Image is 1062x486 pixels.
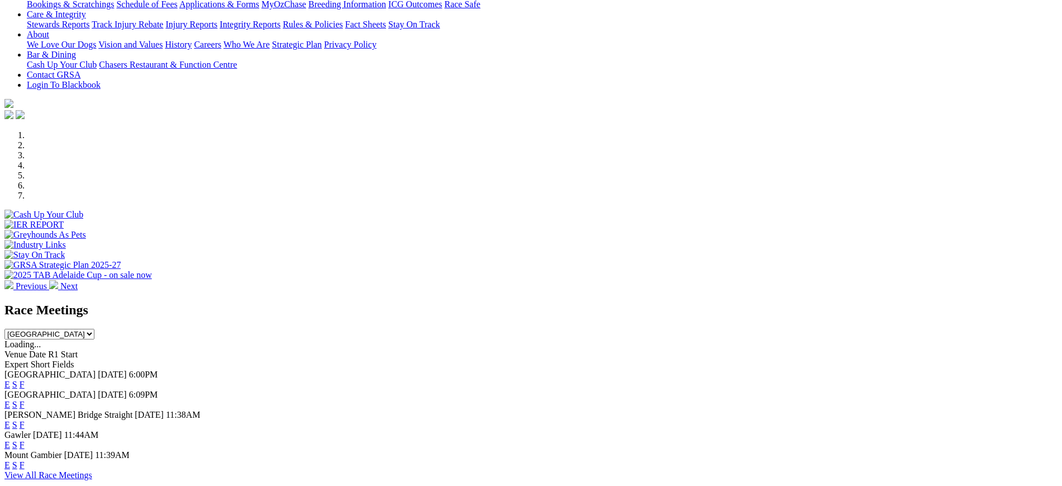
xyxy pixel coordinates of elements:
[4,390,96,399] span: [GEOGRAPHIC_DATA]
[98,390,127,399] span: [DATE]
[4,420,10,430] a: E
[12,460,17,470] a: S
[20,460,25,470] a: F
[27,30,49,39] a: About
[64,450,93,460] span: [DATE]
[194,40,221,49] a: Careers
[220,20,280,29] a: Integrity Reports
[20,440,25,450] a: F
[27,70,80,79] a: Contact GRSA
[4,440,10,450] a: E
[95,450,130,460] span: 11:39AM
[33,430,62,440] span: [DATE]
[388,20,440,29] a: Stay On Track
[16,110,25,119] img: twitter.svg
[12,440,17,450] a: S
[4,339,41,349] span: Loading...
[27,20,1058,30] div: Care & Integrity
[135,410,164,419] span: [DATE]
[4,250,65,260] img: Stay On Track
[12,380,17,389] a: S
[4,370,96,379] span: [GEOGRAPHIC_DATA]
[4,410,132,419] span: [PERSON_NAME] Bridge Straight
[64,430,99,440] span: 11:44AM
[165,20,217,29] a: Injury Reports
[4,230,86,240] img: Greyhounds As Pets
[27,40,1058,50] div: About
[12,420,17,430] a: S
[4,470,92,480] a: View All Race Meetings
[27,50,76,59] a: Bar & Dining
[223,40,270,49] a: Who We Are
[4,220,64,230] img: IER REPORT
[27,40,96,49] a: We Love Our Dogs
[60,281,78,291] span: Next
[283,20,343,29] a: Rules & Policies
[4,210,83,220] img: Cash Up Your Club
[27,20,89,29] a: Stewards Reports
[4,400,10,409] a: E
[4,270,152,280] img: 2025 TAB Adelaide Cup - on sale now
[12,400,17,409] a: S
[52,360,74,369] span: Fields
[92,20,163,29] a: Track Injury Rebate
[4,450,62,460] span: Mount Gambier
[99,60,237,69] a: Chasers Restaurant & Function Centre
[165,40,192,49] a: History
[4,280,13,289] img: chevron-left-pager-white.svg
[4,360,28,369] span: Expert
[27,60,1058,70] div: Bar & Dining
[166,410,201,419] span: 11:38AM
[27,80,101,89] a: Login To Blackbook
[27,60,97,69] a: Cash Up Your Club
[98,40,163,49] a: Vision and Values
[4,260,121,270] img: GRSA Strategic Plan 2025-27
[4,281,49,291] a: Previous
[4,110,13,119] img: facebook.svg
[20,420,25,430] a: F
[16,281,47,291] span: Previous
[4,350,27,359] span: Venue
[29,350,46,359] span: Date
[4,303,1058,318] h2: Race Meetings
[4,99,13,108] img: logo-grsa-white.png
[129,390,158,399] span: 6:09PM
[324,40,377,49] a: Privacy Policy
[27,10,86,19] a: Care & Integrity
[4,240,66,250] img: Industry Links
[31,360,50,369] span: Short
[98,370,127,379] span: [DATE]
[345,20,386,29] a: Fact Sheets
[4,380,10,389] a: E
[272,40,322,49] a: Strategic Plan
[20,380,25,389] a: F
[20,400,25,409] a: F
[49,280,58,289] img: chevron-right-pager-white.svg
[4,460,10,470] a: E
[4,430,31,440] span: Gawler
[129,370,158,379] span: 6:00PM
[48,350,78,359] span: R1 Start
[49,281,78,291] a: Next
